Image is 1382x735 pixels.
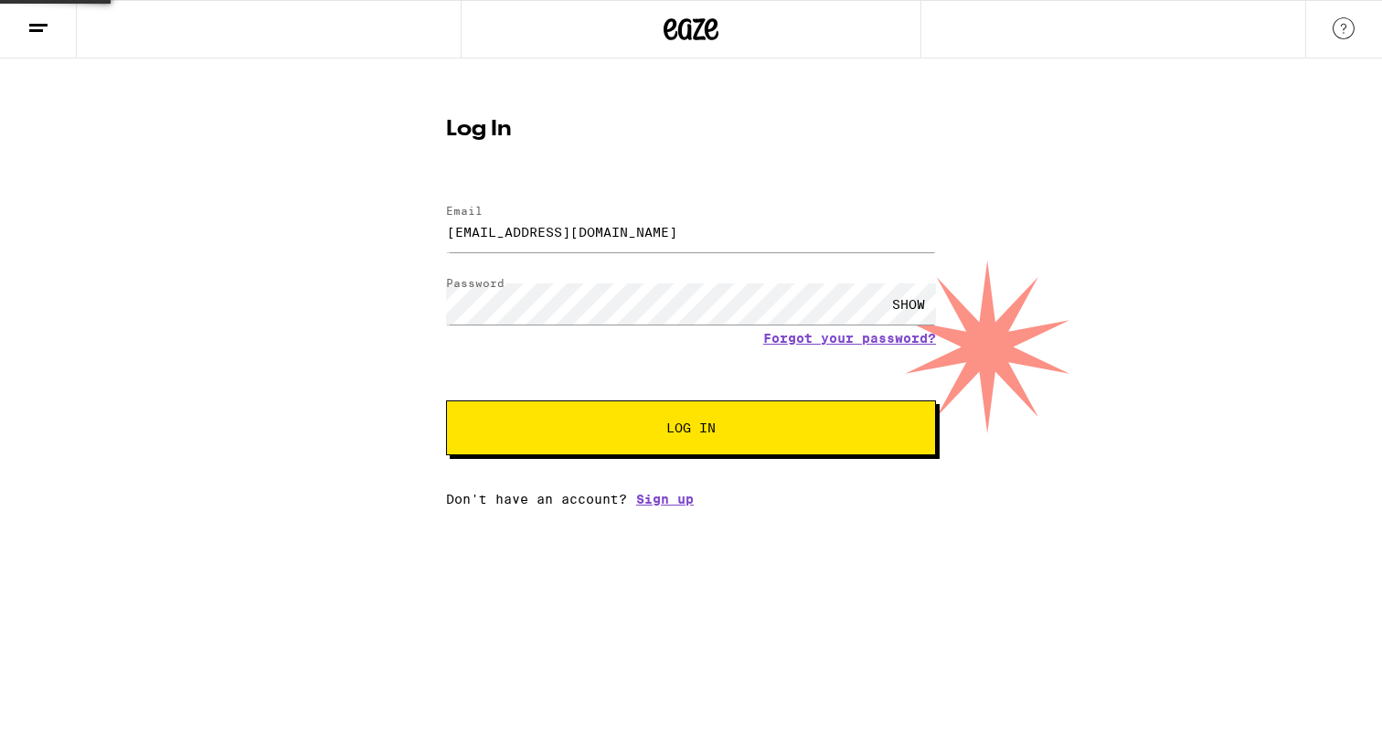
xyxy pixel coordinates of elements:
[446,211,936,252] input: Email
[881,283,936,325] div: SHOW
[446,400,936,455] button: Log In
[446,205,483,217] label: Email
[666,421,716,434] span: Log In
[446,492,936,506] div: Don't have an account?
[446,277,505,289] label: Password
[636,492,694,506] a: Sign up
[446,119,936,141] h1: Log In
[763,331,936,346] a: Forgot your password?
